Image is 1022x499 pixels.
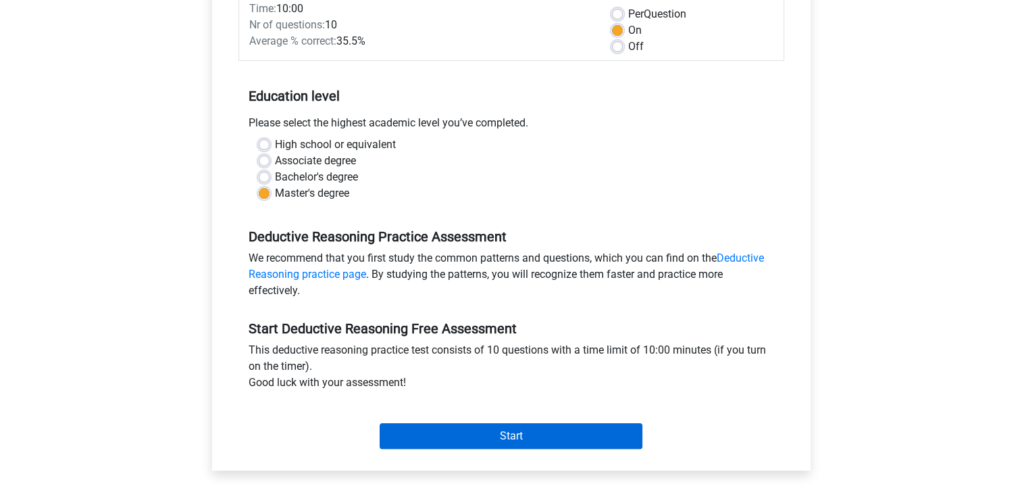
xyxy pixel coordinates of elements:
label: High school or equivalent [275,137,396,153]
h5: Education level [249,82,774,110]
label: Master's degree [275,185,349,201]
div: 10 [239,17,602,33]
label: Associate degree [275,153,356,169]
div: 35.5% [239,33,602,49]
span: Per [628,7,644,20]
div: 10:00 [239,1,602,17]
label: Question [628,6,686,22]
h5: Deductive Reasoning Practice Assessment [249,229,774,245]
div: We recommend that you first study the common patterns and questions, which you can find on the . ... [238,250,784,304]
h5: Start Deductive Reasoning Free Assessment [249,320,774,337]
label: Off [628,39,644,55]
div: This deductive reasoning practice test consists of 10 questions with a time limit of 10:00 minute... [238,342,784,396]
div: Please select the highest academic level you’ve completed. [238,115,784,137]
label: On [628,22,642,39]
span: Average % correct: [249,34,336,47]
span: Time: [249,2,276,15]
input: Start [380,423,642,449]
span: Nr of questions: [249,18,325,31]
label: Bachelor's degree [275,169,358,185]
